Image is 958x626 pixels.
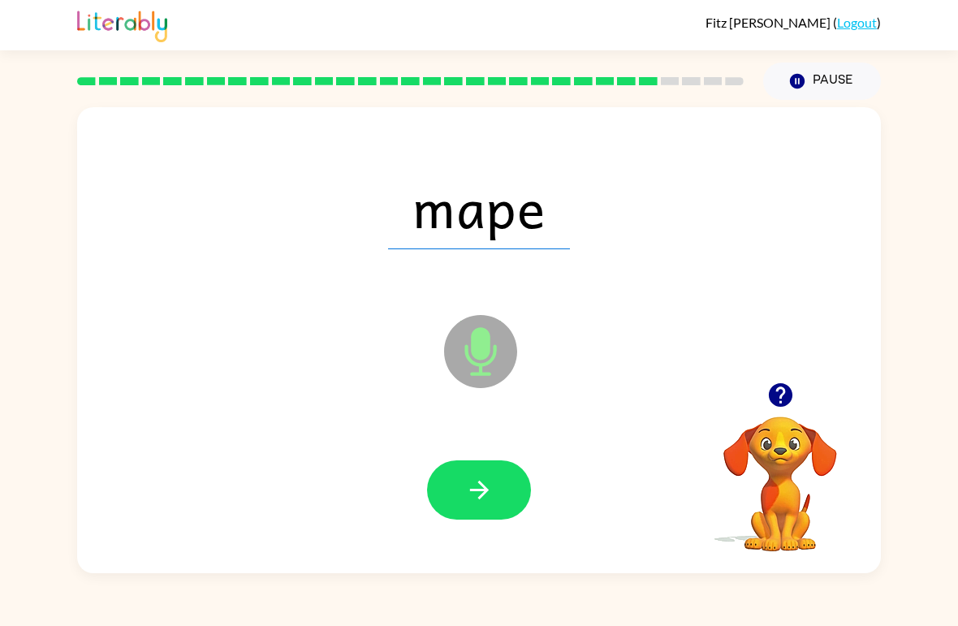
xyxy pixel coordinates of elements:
span: Fitz [PERSON_NAME] [706,15,833,30]
div: ( ) [706,15,881,30]
button: Pause [763,63,881,100]
video: Your browser must support playing .mp4 files to use Literably. Please try using another browser. [699,391,861,554]
a: Logout [837,15,877,30]
span: mape [388,165,570,249]
img: Literably [77,6,167,42]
